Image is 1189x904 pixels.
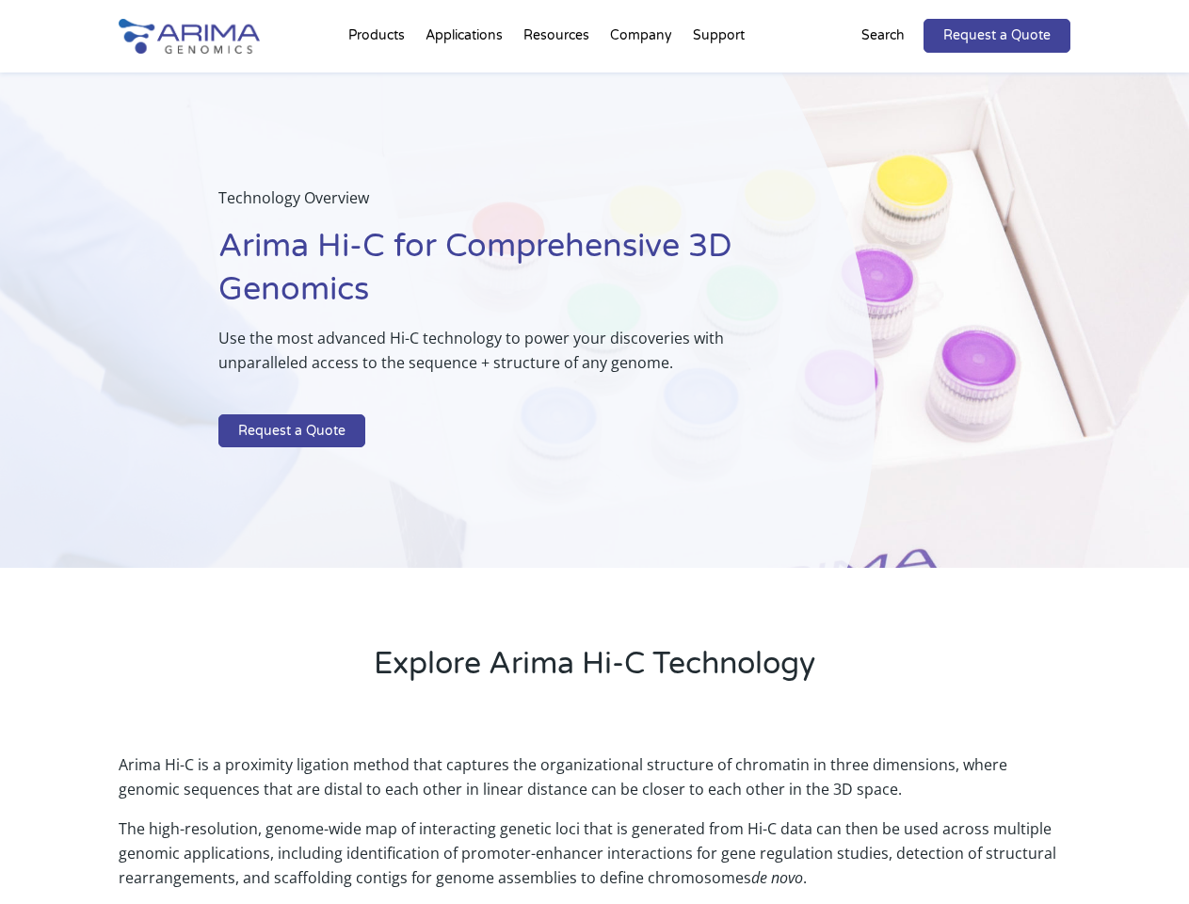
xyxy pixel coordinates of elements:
p: Arima Hi-C is a proximity ligation method that captures the organizational structure of chromatin... [119,752,1069,816]
a: Request a Quote [218,414,365,448]
img: Arima-Genomics-logo [119,19,260,54]
a: Request a Quote [924,19,1070,53]
p: Use the most advanced Hi-C technology to power your discoveries with unparalleled access to the s... [218,326,780,390]
p: Technology Overview [218,186,780,225]
h1: Arima Hi-C for Comprehensive 3D Genomics [218,225,780,326]
i: de novo [751,867,803,888]
p: Search [861,24,905,48]
h2: Explore Arima Hi-C Technology [119,643,1069,700]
